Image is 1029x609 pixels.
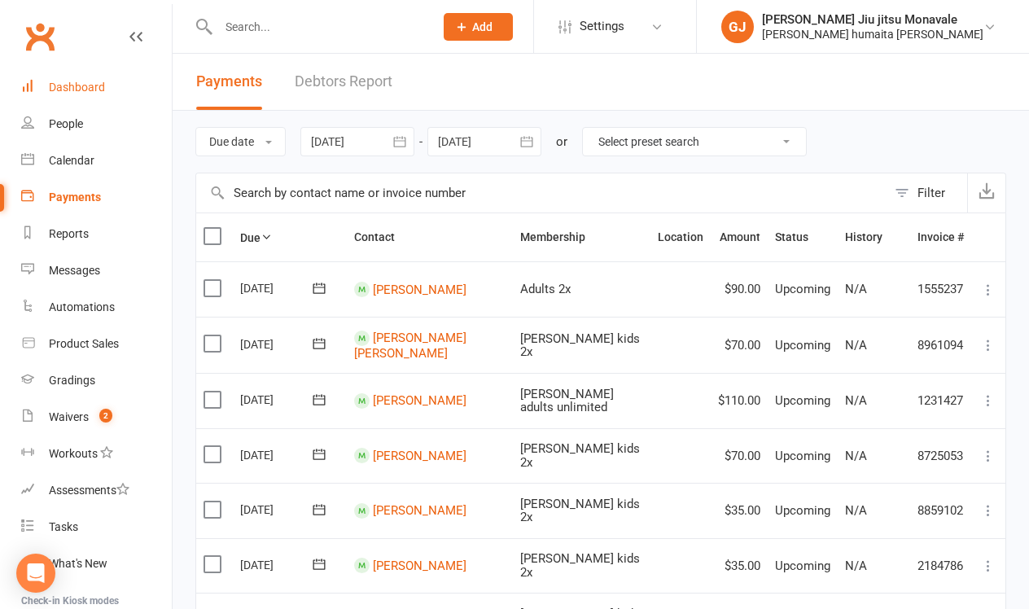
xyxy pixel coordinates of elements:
[711,373,768,428] td: $110.00
[513,213,650,261] th: Membership
[711,317,768,373] td: $70.00
[347,213,513,261] th: Contact
[240,331,315,357] div: [DATE]
[910,373,971,428] td: 1231427
[16,554,55,593] div: Open Intercom Messenger
[20,16,60,57] a: Clubworx
[373,449,466,463] a: [PERSON_NAME]
[354,331,466,361] a: [PERSON_NAME] [PERSON_NAME]
[845,559,867,573] span: N/A
[838,213,910,261] th: History
[845,503,867,518] span: N/A
[845,282,867,296] span: N/A
[21,509,172,545] a: Tasks
[556,132,567,151] div: or
[21,106,172,142] a: People
[49,191,101,204] div: Payments
[472,20,493,33] span: Add
[775,559,830,573] span: Upcoming
[910,317,971,373] td: 8961094
[775,282,830,296] span: Upcoming
[373,503,466,518] a: [PERSON_NAME]
[762,27,983,42] div: [PERSON_NAME] humaita [PERSON_NAME]
[49,484,129,497] div: Assessments
[21,289,172,326] a: Automations
[240,497,315,522] div: [DATE]
[213,15,423,38] input: Search...
[775,503,830,518] span: Upcoming
[845,449,867,463] span: N/A
[21,69,172,106] a: Dashboard
[520,551,640,580] span: [PERSON_NAME] kids 2x
[775,393,830,408] span: Upcoming
[768,213,838,261] th: Status
[887,173,967,212] button: Filter
[373,559,466,573] a: [PERSON_NAME]
[21,436,172,472] a: Workouts
[196,72,262,90] span: Payments
[21,326,172,362] a: Product Sales
[711,538,768,594] td: $35.00
[775,338,830,353] span: Upcoming
[520,441,640,470] span: [PERSON_NAME] kids 2x
[721,11,754,43] div: GJ
[711,213,768,261] th: Amount
[49,410,89,423] div: Waivers
[520,331,640,360] span: [PERSON_NAME] kids 2x
[196,54,262,110] button: Payments
[21,472,172,509] a: Assessments
[49,557,107,570] div: What's New
[49,264,100,277] div: Messages
[49,374,95,387] div: Gradings
[21,399,172,436] a: Waivers 2
[49,117,83,130] div: People
[240,387,315,412] div: [DATE]
[650,213,711,261] th: Location
[711,428,768,484] td: $70.00
[910,428,971,484] td: 8725053
[711,261,768,317] td: $90.00
[910,261,971,317] td: 1555237
[762,12,983,27] div: [PERSON_NAME] Jiu jitsu Monavale
[711,483,768,538] td: $35.00
[910,483,971,538] td: 8859102
[917,183,945,203] div: Filter
[21,142,172,179] a: Calendar
[845,338,867,353] span: N/A
[49,154,94,167] div: Calendar
[520,497,640,525] span: [PERSON_NAME] kids 2x
[21,545,172,582] a: What's New
[910,538,971,594] td: 2184786
[444,13,513,41] button: Add
[49,81,105,94] div: Dashboard
[99,409,112,423] span: 2
[580,8,624,45] span: Settings
[845,393,867,408] span: N/A
[520,387,614,415] span: [PERSON_NAME] adults unlimited
[49,300,115,313] div: Automations
[21,362,172,399] a: Gradings
[910,213,971,261] th: Invoice #
[520,282,571,296] span: Adults 2x
[21,179,172,216] a: Payments
[373,282,466,296] a: [PERSON_NAME]
[240,552,315,577] div: [DATE]
[240,275,315,300] div: [DATE]
[49,447,98,460] div: Workouts
[196,173,887,212] input: Search by contact name or invoice number
[49,227,89,240] div: Reports
[233,213,347,261] th: Due
[775,449,830,463] span: Upcoming
[21,252,172,289] a: Messages
[49,520,78,533] div: Tasks
[195,127,286,156] button: Due date
[295,54,392,110] a: Debtors Report
[21,216,172,252] a: Reports
[49,337,119,350] div: Product Sales
[240,442,315,467] div: [DATE]
[373,393,466,408] a: [PERSON_NAME]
